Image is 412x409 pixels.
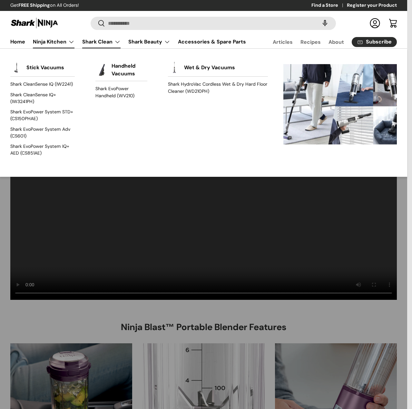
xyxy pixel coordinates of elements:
img: Shark Ninja Philippines [10,17,59,29]
a: Articles [273,36,293,48]
summary: Shark Beauty [124,35,174,48]
speech-search-button: Search by voice [315,16,335,30]
a: Recipes [300,36,321,48]
a: Accessories & Spare Parts [178,35,246,48]
a: Subscribe [352,37,397,47]
a: Register your Product [347,2,397,9]
nav: Primary [10,35,246,48]
span: Subscribe [366,39,392,44]
a: Home [10,35,25,48]
summary: Shark Clean [78,35,124,48]
a: About [329,36,344,48]
summary: Ninja Kitchen [29,35,78,48]
p: Get on All Orders! [10,2,79,9]
strong: FREE Shipping [18,2,50,8]
nav: Secondary [257,35,397,48]
a: Find a Store [311,2,347,9]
